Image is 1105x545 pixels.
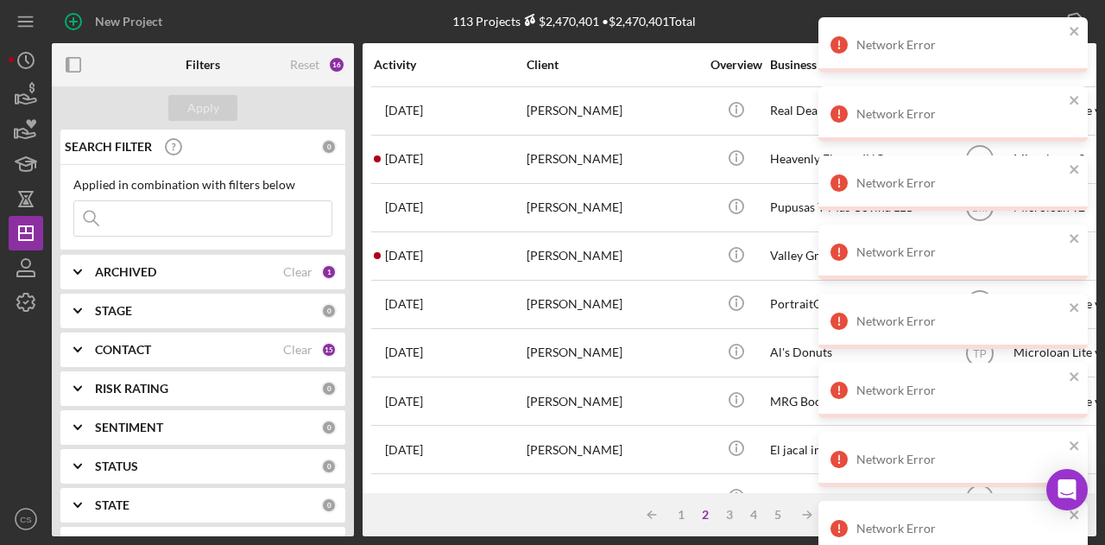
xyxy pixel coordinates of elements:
[321,342,337,358] div: 15
[856,245,1064,259] div: Network Error
[770,233,943,279] div: Valley Green, Inc.
[321,459,337,474] div: 0
[856,522,1064,535] div: Network Error
[856,176,1064,190] div: Network Error
[385,104,423,117] time: 2025-08-26 00:37
[1069,24,1081,41] button: close
[770,58,943,72] div: Business
[168,95,237,121] button: Apply
[521,14,599,29] div: $2,470,401
[527,58,699,72] div: Client
[856,38,1064,52] div: Network Error
[283,265,313,279] div: Clear
[385,200,423,214] time: 2025-08-19 18:11
[856,383,1064,397] div: Network Error
[770,185,943,231] div: Pupusas Y Mas Covina LLC
[95,4,162,39] div: New Project
[385,395,423,409] time: 2025-08-01 00:37
[186,58,220,72] b: Filters
[527,475,699,521] div: [PERSON_NAME]
[527,378,699,424] div: [PERSON_NAME]
[95,343,151,357] b: CONTACT
[20,515,31,524] text: CS
[290,58,319,72] div: Reset
[527,136,699,182] div: [PERSON_NAME]
[1069,93,1081,110] button: close
[669,508,693,522] div: 1
[1016,4,1053,39] div: Export
[770,330,943,376] div: Al's Donuts
[321,497,337,513] div: 0
[1069,370,1081,386] button: close
[321,264,337,280] div: 1
[95,382,168,396] b: RISK RATING
[283,343,313,357] div: Clear
[374,58,525,72] div: Activity
[321,139,337,155] div: 0
[527,282,699,327] div: [PERSON_NAME]
[527,427,699,472] div: [PERSON_NAME]
[527,88,699,134] div: [PERSON_NAME]
[1069,508,1081,524] button: close
[770,378,943,424] div: MRG Bookkeeping LLC
[95,421,163,434] b: SENTIMENT
[452,14,696,29] div: 113 Projects • $2,470,401 Total
[187,95,219,121] div: Apply
[385,297,423,311] time: 2025-09-09 22:03
[742,508,766,522] div: 4
[321,303,337,319] div: 0
[1069,162,1081,179] button: close
[328,56,345,73] div: 16
[527,185,699,231] div: [PERSON_NAME]
[704,58,768,72] div: Overview
[856,314,1064,328] div: Network Error
[385,443,423,457] time: 2025-07-29 05:24
[9,502,43,536] button: CS
[1069,301,1081,317] button: close
[527,233,699,279] div: [PERSON_NAME]
[770,475,943,521] div: [PERSON_NAME]
[766,508,790,522] div: 5
[1069,439,1081,455] button: close
[770,427,943,472] div: El jacal investment corporation
[1069,231,1081,248] button: close
[856,453,1064,466] div: Network Error
[770,88,943,134] div: Real Deal Mobile Detailing LLC
[1046,469,1088,510] div: Open Intercom Messenger
[65,140,152,154] b: SEARCH FILTER
[95,498,129,512] b: STATE
[52,4,180,39] button: New Project
[717,508,742,522] div: 3
[999,4,1096,39] button: Export
[856,107,1064,121] div: Network Error
[693,508,717,522] div: 2
[95,304,132,318] b: STAGE
[321,420,337,435] div: 0
[527,330,699,376] div: [PERSON_NAME]
[73,178,332,192] div: Applied in combination with filters below
[385,491,423,505] time: 2025-07-28 05:30
[321,381,337,396] div: 0
[770,282,943,327] div: PortraitGoods, Inc.
[770,136,943,182] div: Heavenly Floors, INC
[95,265,156,279] b: ARCHIVED
[95,459,138,473] b: STATUS
[385,345,423,359] time: 2025-08-19 18:41
[385,152,423,166] time: 2025-08-28 02:10
[385,249,423,263] time: 2025-08-14 02:00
